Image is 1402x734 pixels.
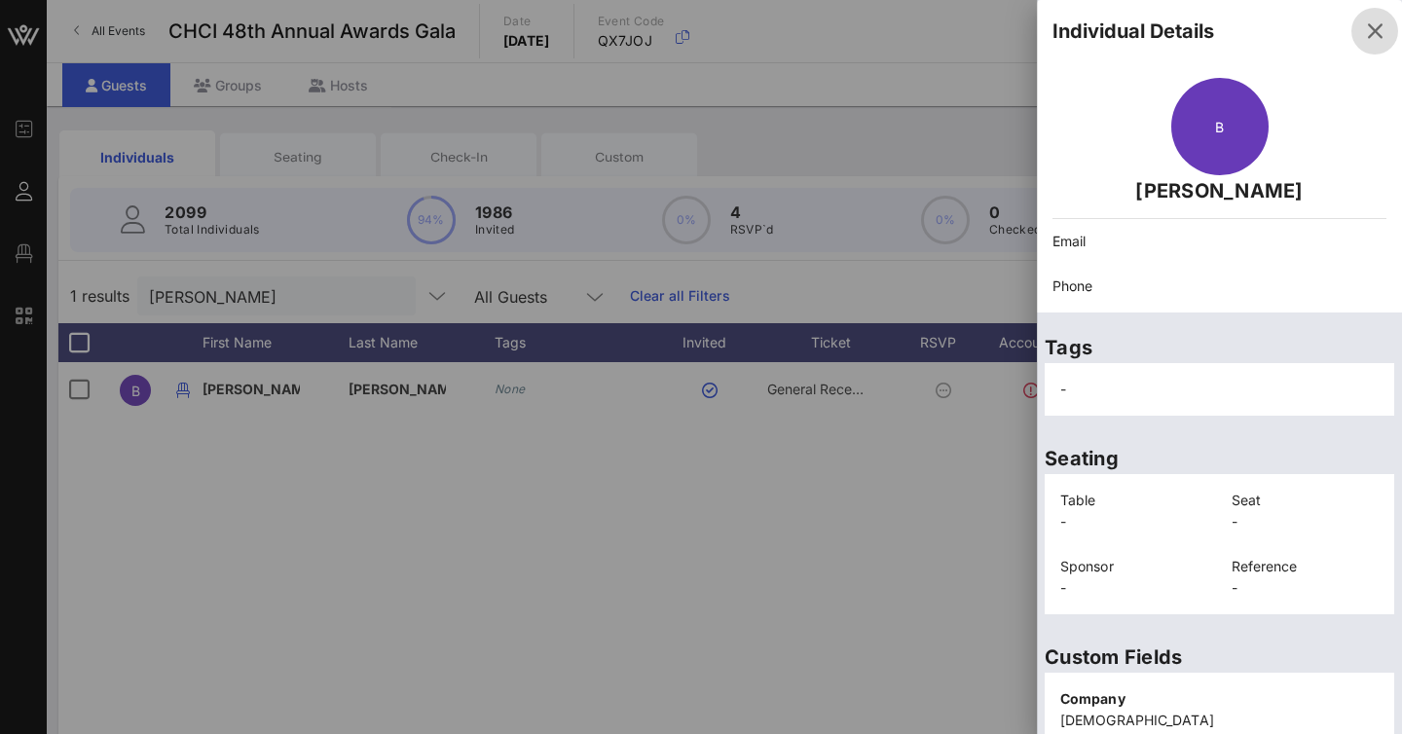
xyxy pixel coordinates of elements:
p: [PERSON_NAME] [1052,175,1386,206]
p: Email [1052,231,1386,252]
p: Seating [1045,443,1394,474]
p: - [1232,511,1380,532]
p: - [1060,511,1208,532]
p: Company [1060,688,1379,710]
p: Reference [1232,556,1380,577]
p: Phone [1052,275,1386,297]
div: Individual Details [1052,17,1214,46]
p: Sponsor [1060,556,1208,577]
p: Tags [1045,332,1394,363]
p: Table [1060,490,1208,511]
p: Custom Fields [1045,642,1394,673]
p: Seat [1232,490,1380,511]
span: - [1060,381,1066,397]
p: - [1060,577,1208,599]
span: B [1215,119,1224,135]
p: - [1232,577,1380,599]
